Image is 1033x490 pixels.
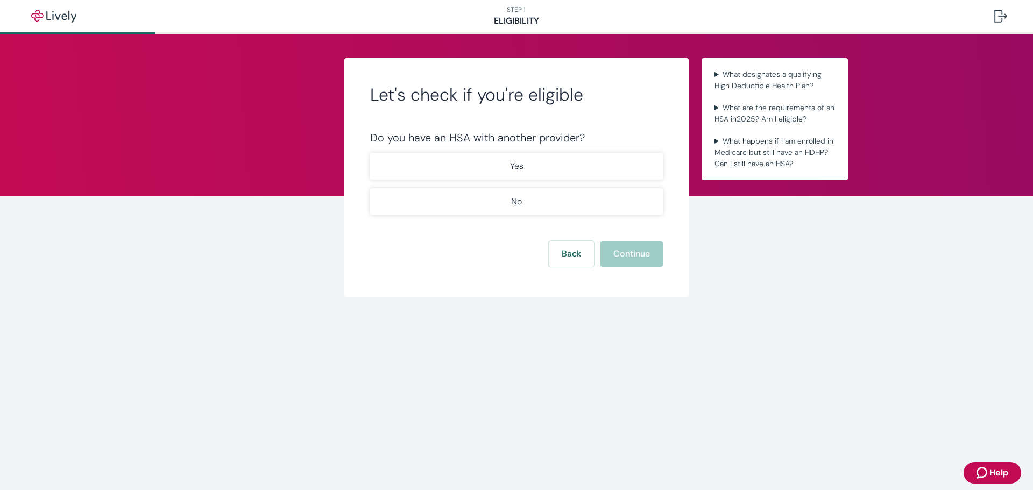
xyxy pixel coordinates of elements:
[710,100,839,127] summary: What are the requirements of an HSA in2025? Am I eligible?
[370,84,663,105] h2: Let's check if you're eligible
[986,3,1016,29] button: Log out
[977,466,989,479] svg: Zendesk support icon
[370,153,663,180] button: Yes
[549,241,594,267] button: Back
[370,131,663,144] div: Do you have an HSA with another provider?
[710,133,839,172] summary: What happens if I am enrolled in Medicare but still have an HDHP? Can I still have an HSA?
[710,67,839,94] summary: What designates a qualifying High Deductible Health Plan?
[510,160,523,173] p: Yes
[24,10,84,23] img: Lively
[964,462,1021,484] button: Zendesk support iconHelp
[370,188,663,215] button: No
[511,195,522,208] p: No
[989,466,1008,479] span: Help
